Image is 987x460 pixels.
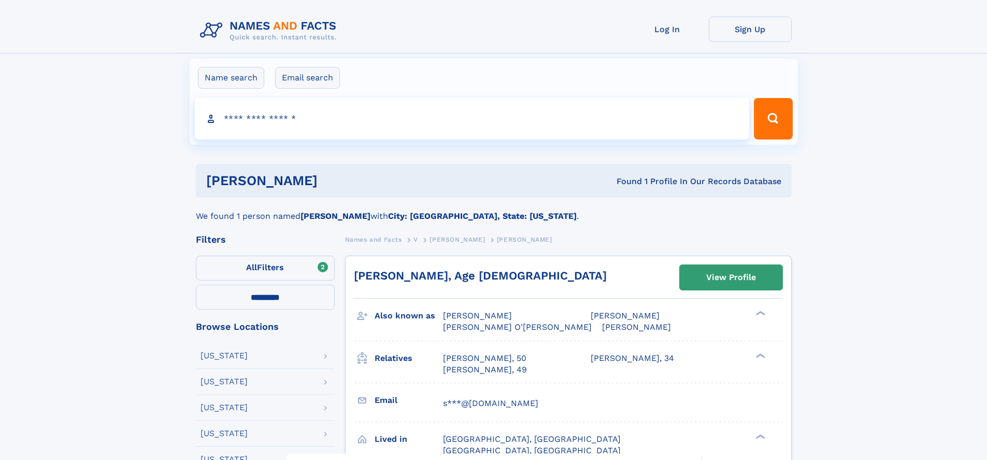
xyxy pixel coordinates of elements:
[246,262,257,272] span: All
[388,211,577,221] b: City: [GEOGRAPHIC_DATA], State: [US_STATE]
[443,311,512,320] span: [PERSON_NAME]
[198,67,264,89] label: Name search
[345,233,402,246] a: Names and Facts
[354,269,607,282] a: [PERSON_NAME], Age [DEMOGRAPHIC_DATA]
[375,430,443,448] h3: Lived in
[680,265,782,290] a: View Profile
[201,352,248,360] div: [US_STATE]
[591,353,674,364] a: [PERSON_NAME], 34
[497,236,552,243] span: [PERSON_NAME]
[430,233,485,246] a: [PERSON_NAME]
[201,429,248,438] div: [US_STATE]
[196,198,792,222] div: We found 1 person named with .
[443,445,621,455] span: [GEOGRAPHIC_DATA], [GEOGRAPHIC_DATA]
[201,403,248,412] div: [US_STATE]
[375,392,443,409] h3: Email
[443,322,592,332] span: [PERSON_NAME] O'[PERSON_NAME]
[375,307,443,325] h3: Also known as
[443,434,621,444] span: [GEOGRAPHIC_DATA], [GEOGRAPHIC_DATA]
[443,398,538,408] span: s***@[DOMAIN_NAME]
[706,266,756,289] div: View Profile
[626,17,709,42] a: Log In
[196,256,335,281] label: Filters
[602,322,671,332] span: [PERSON_NAME]
[709,17,792,42] a: Sign Up
[275,67,340,89] label: Email search
[375,350,443,367] h3: Relatives
[443,353,526,364] a: [PERSON_NAME], 50
[467,176,781,187] div: Found 1 Profile In Our Records Database
[196,235,335,244] div: Filters
[753,310,766,317] div: ❯
[443,364,527,375] a: [PERSON_NAME], 49
[753,352,766,359] div: ❯
[301,211,370,221] b: [PERSON_NAME]
[206,174,467,187] h1: [PERSON_NAME]
[196,322,335,331] div: Browse Locations
[754,98,792,140] button: Search Button
[430,236,485,243] span: [PERSON_NAME]
[413,236,418,243] span: V
[201,378,248,386] div: [US_STATE]
[413,233,418,246] a: V
[195,98,750,140] input: search input
[753,433,766,440] div: ❯
[591,311,660,320] span: [PERSON_NAME]
[196,17,345,45] img: Logo Names and Facts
